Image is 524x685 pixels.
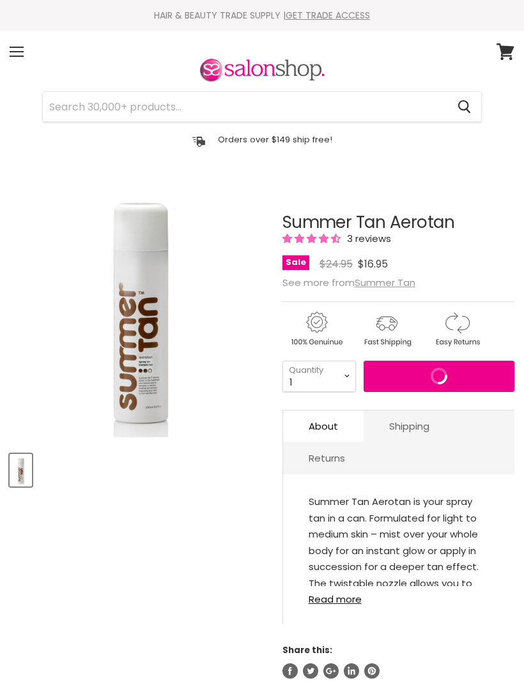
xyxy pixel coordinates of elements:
[355,276,415,289] a: Summer Tan
[282,361,356,392] select: Quantity
[447,92,481,121] button: Search
[423,310,491,349] img: returns.gif
[282,276,415,289] span: See more from
[53,181,226,441] img: Summer Tan Aerotan
[283,410,364,442] a: About
[343,232,391,245] span: 3 reviews
[309,493,489,586] div: Summer Tan Aerotan is your spray tan in a can. Formulated for light to medium skin – mist over yo...
[286,9,370,22] a: GET TRADE ACCESS
[42,91,482,122] form: Product
[282,232,343,245] span: 4.33 stars
[218,134,332,145] p: Orders over $149 ship free!
[460,625,511,672] iframe: Gorgias live chat messenger
[10,181,270,441] div: Summer Tan Aerotan image. Click or Scroll to Zoom.
[282,644,332,656] span: Share this:
[309,586,489,605] a: Read more
[282,213,514,232] h1: Summer Tan Aerotan
[43,92,447,121] input: Search
[353,310,420,349] img: shipping.gif
[11,455,31,485] img: Summer Tan Aerotan
[320,257,353,271] span: $24.95
[358,257,388,271] span: $16.95
[282,644,514,678] aside: Share this:
[8,450,272,486] div: Product thumbnails
[282,310,350,349] img: genuine.gif
[10,454,32,486] button: Summer Tan Aerotan
[283,442,371,474] a: Returns
[364,410,455,442] a: Shipping
[282,255,309,270] span: Sale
